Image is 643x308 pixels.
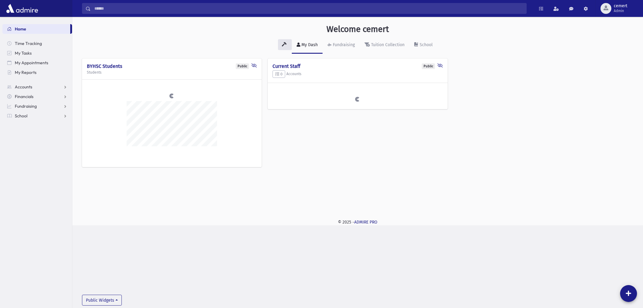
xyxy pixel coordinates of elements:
a: My Appointments [2,58,72,68]
span: School [15,113,27,119]
span: My Appointments [15,60,48,65]
a: My Tasks [2,48,72,58]
span: Home [15,26,26,32]
h3: Welcome cemert [326,24,389,34]
input: Search [91,3,526,14]
h4: Current Staff [273,63,443,69]
span: Admin [614,8,627,13]
a: My Dash [292,37,323,54]
span: Accounts [15,84,32,90]
span: My Reports [15,70,36,75]
button: Public Widgets [82,295,122,306]
a: Fundraising [323,37,360,54]
h5: Students [87,70,257,75]
div: My Dash [300,42,318,47]
a: ADMIRE PRO [354,220,377,225]
span: cemert [614,4,627,8]
a: School [2,111,72,121]
div: Tuition Collection [370,42,405,47]
a: Time Tracking [2,39,72,48]
div: Public [422,63,435,69]
span: Financials [15,94,33,99]
h4: BYHSC Students [87,63,257,69]
a: My Reports [2,68,72,77]
span: Time Tracking [15,41,42,46]
button: 0 [273,70,285,78]
div: Fundraising [332,42,355,47]
img: AdmirePro [5,2,39,14]
div: © 2025 - [82,219,633,225]
a: Accounts [2,82,72,92]
span: 0 [275,72,282,76]
span: My Tasks [15,50,32,56]
div: Public [236,63,249,69]
a: Tuition Collection [360,37,409,54]
span: Fundraising [15,103,37,109]
a: School [409,37,437,54]
a: Financials [2,92,72,101]
a: Fundraising [2,101,72,111]
div: School [418,42,433,47]
a: Home [2,24,70,34]
h5: Accounts [273,70,443,78]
